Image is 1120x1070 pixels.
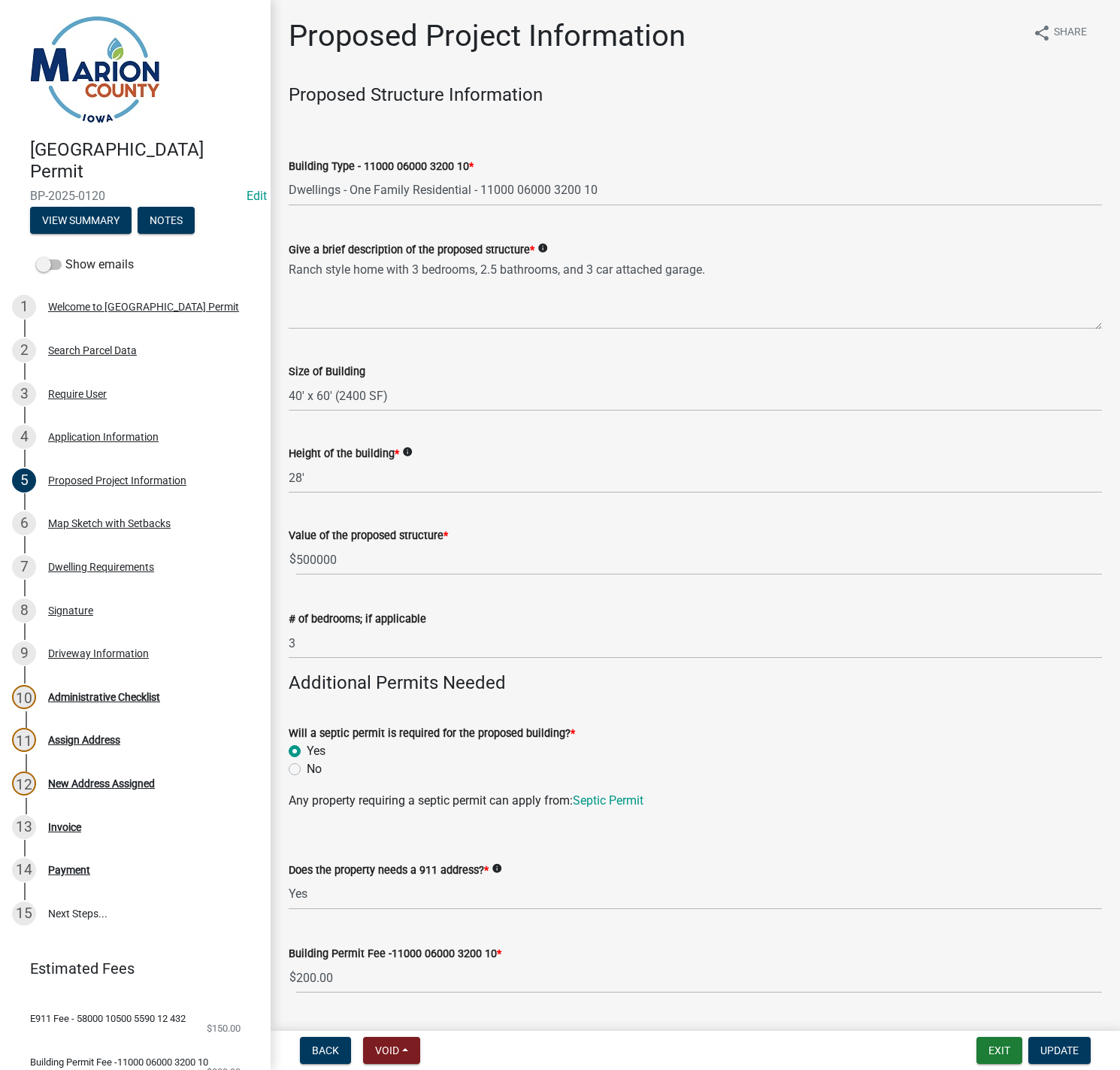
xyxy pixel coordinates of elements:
[30,139,259,183] h4: [GEOGRAPHIC_DATA] Permit
[300,1037,351,1064] button: Back
[289,672,1102,694] h4: Additional Permits Needed
[48,345,137,356] div: Search Parcel Data
[48,432,159,442] div: Application Information
[48,518,171,529] div: Map Sketch with Setbacks
[30,215,132,227] wm-modal-confirm: Summary
[12,555,36,579] div: 7
[12,599,36,623] div: 8
[289,792,1102,810] p: Any property requiring a septic permit can apply from:
[289,729,575,739] label: Will a septic permit is required for the proposed building?
[12,953,247,984] a: Estimated Fees
[12,902,36,926] div: 15
[207,1023,241,1033] span: $150.00
[307,742,325,760] label: Yes
[12,425,36,449] div: 4
[307,760,322,778] label: No
[289,162,474,172] label: Building Type - 11000 06000 3200 10
[573,793,643,808] a: Septic Permit
[30,189,241,203] span: BP-2025-0120
[48,389,107,399] div: Require User
[48,302,239,312] div: Welcome to [GEOGRAPHIC_DATA] Permit
[48,475,186,486] div: Proposed Project Information
[1021,18,1099,47] button: shareShare
[48,692,160,702] div: Administrative Checklist
[36,256,134,274] label: Show emails
[375,1044,399,1056] span: Void
[289,865,489,876] label: Does the property needs a 911 address?
[402,447,413,457] i: info
[48,735,120,745] div: Assign Address
[289,614,426,625] label: # of bedrooms; if applicable
[30,16,160,123] img: Marion County, Iowa
[1054,24,1087,42] span: Share
[247,189,267,203] wm-modal-confirm: Edit Application Number
[537,243,548,253] i: info
[247,189,267,203] a: Edit
[289,449,399,459] label: Height of the building
[48,865,90,875] div: Payment
[289,18,686,54] h1: Proposed Project Information
[289,245,534,256] label: Give a brief description of the proposed structure
[138,207,195,234] button: Notes
[289,544,297,575] span: $
[1040,1044,1079,1056] span: Update
[48,778,155,789] div: New Address Assigned
[48,822,81,832] div: Invoice
[48,605,93,616] div: Signature
[12,511,36,535] div: 6
[12,771,36,796] div: 12
[289,367,365,377] label: Size of Building
[12,685,36,709] div: 10
[289,949,501,959] label: Building Permit Fee -11000 06000 3200 10
[1028,1037,1091,1064] button: Update
[12,338,36,362] div: 2
[12,858,36,882] div: 14
[48,562,154,572] div: Dwelling Requirements
[312,1044,339,1056] span: Back
[12,815,36,839] div: 13
[48,648,149,659] div: Driveway Information
[12,295,36,319] div: 1
[289,84,1102,106] h4: Proposed Structure Information
[289,962,297,993] span: $
[289,531,448,541] label: Value of the proposed structure
[492,863,502,874] i: info
[363,1037,420,1064] button: Void
[12,641,36,665] div: 9
[12,468,36,493] div: 5
[30,1057,208,1067] span: Building Permit Fee -11000 06000 3200 10
[12,382,36,406] div: 3
[12,728,36,752] div: 11
[30,1014,186,1023] span: E911 Fee - 58000 10500 5590 12 432
[1033,24,1051,42] i: share
[30,207,132,234] button: View Summary
[138,215,195,227] wm-modal-confirm: Notes
[976,1037,1022,1064] button: Exit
